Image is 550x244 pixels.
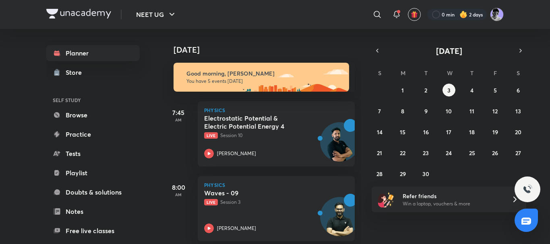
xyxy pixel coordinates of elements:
p: AM [162,192,194,197]
button: September 29, 2025 [396,167,409,180]
abbr: September 14, 2025 [377,128,383,136]
a: Notes [46,203,140,219]
abbr: September 11, 2025 [469,107,474,115]
button: [DATE] [383,45,515,56]
button: September 21, 2025 [373,146,386,159]
img: Company Logo [46,9,111,18]
p: Win a laptop, vouchers & more [403,200,502,207]
button: September 15, 2025 [396,125,409,138]
span: Live [204,199,218,205]
p: Session 3 [204,199,331,206]
abbr: September 24, 2025 [446,149,452,157]
abbr: September 4, 2025 [470,86,473,94]
h5: 8:00 [162,182,194,192]
abbr: September 26, 2025 [492,149,498,157]
abbr: September 9, 2025 [424,107,428,115]
button: September 26, 2025 [489,146,502,159]
button: September 30, 2025 [420,167,432,180]
button: September 5, 2025 [489,84,502,96]
abbr: September 8, 2025 [401,107,404,115]
button: September 9, 2025 [420,105,432,117]
p: [PERSON_NAME] [217,225,256,232]
button: September 13, 2025 [512,105,525,117]
abbr: Friday [494,69,497,77]
h6: SELF STUDY [46,93,140,107]
abbr: September 25, 2025 [469,149,475,157]
button: September 24, 2025 [442,146,455,159]
a: Doubts & solutions [46,184,140,200]
button: September 18, 2025 [465,125,478,138]
abbr: September 15, 2025 [400,128,405,136]
abbr: Tuesday [424,69,428,77]
a: Store [46,64,140,80]
button: September 27, 2025 [512,146,525,159]
img: ttu [523,185,532,194]
p: Physics [204,182,348,187]
a: Company Logo [46,9,111,21]
a: Browse [46,107,140,123]
abbr: September 18, 2025 [469,128,475,136]
button: September 1, 2025 [396,84,409,96]
abbr: September 23, 2025 [423,149,429,157]
abbr: September 16, 2025 [423,128,429,136]
button: September 2, 2025 [420,84,432,96]
abbr: September 17, 2025 [446,128,451,136]
abbr: September 29, 2025 [400,170,406,178]
button: September 19, 2025 [489,125,502,138]
p: [PERSON_NAME] [217,150,256,157]
button: September 17, 2025 [442,125,455,138]
button: September 22, 2025 [396,146,409,159]
abbr: September 10, 2025 [446,107,452,115]
button: avatar [408,8,421,21]
img: morning [174,63,349,92]
abbr: September 13, 2025 [515,107,521,115]
abbr: September 27, 2025 [515,149,521,157]
abbr: Saturday [517,69,520,77]
abbr: September 1, 2025 [401,86,404,94]
abbr: Thursday [470,69,473,77]
button: September 7, 2025 [373,105,386,117]
p: You have 5 events [DATE] [186,78,342,84]
abbr: September 20, 2025 [515,128,521,136]
button: September 16, 2025 [420,125,432,138]
button: September 6, 2025 [512,84,525,96]
button: September 28, 2025 [373,167,386,180]
a: Practice [46,126,140,142]
button: September 3, 2025 [442,84,455,96]
img: referral [378,191,394,207]
h6: Good morning, [PERSON_NAME] [186,70,342,77]
div: Store [66,68,87,77]
a: Playlist [46,165,140,181]
abbr: September 7, 2025 [378,107,381,115]
abbr: September 12, 2025 [492,107,498,115]
button: September 4, 2025 [465,84,478,96]
abbr: Wednesday [447,69,453,77]
h6: Refer friends [403,192,502,200]
p: AM [162,117,194,122]
abbr: September 3, 2025 [447,86,451,94]
button: September 12, 2025 [489,105,502,117]
abbr: September 30, 2025 [422,170,429,178]
h4: [DATE] [174,45,363,55]
img: avatar [411,11,418,18]
abbr: September 19, 2025 [492,128,498,136]
button: September 8, 2025 [396,105,409,117]
button: September 23, 2025 [420,146,432,159]
abbr: September 21, 2025 [377,149,382,157]
img: streak [459,10,467,18]
span: Live [204,132,218,139]
button: NEET UG [131,6,182,23]
button: September 20, 2025 [512,125,525,138]
abbr: September 5, 2025 [494,86,497,94]
button: September 25, 2025 [465,146,478,159]
img: Avatar [320,127,359,165]
p: Physics [204,108,348,113]
abbr: September 2, 2025 [424,86,427,94]
img: henil patel [490,8,504,21]
abbr: September 22, 2025 [400,149,405,157]
a: Planner [46,45,140,61]
span: [DATE] [436,45,462,56]
abbr: Monday [401,69,405,77]
button: September 14, 2025 [373,125,386,138]
h5: Waves - 09 [204,189,304,197]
